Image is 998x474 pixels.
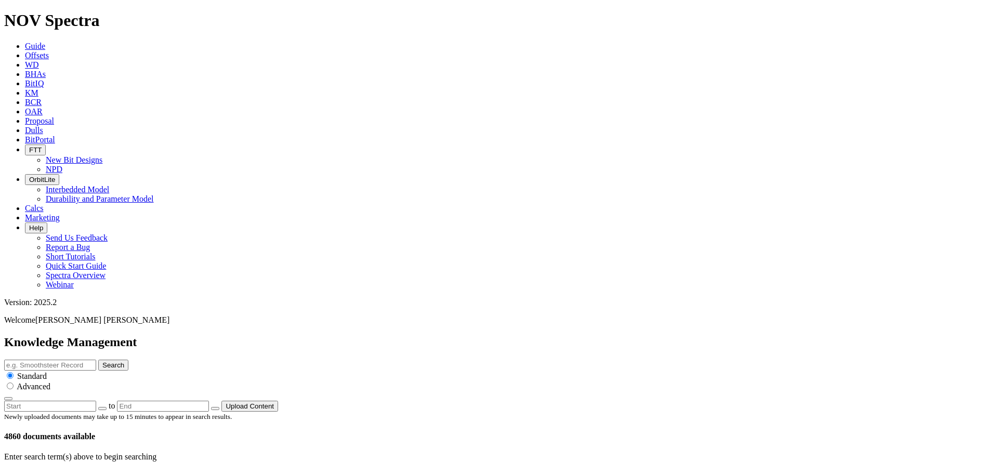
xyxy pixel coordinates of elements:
[29,146,42,154] span: FTT
[25,135,55,144] a: BitPortal
[25,144,46,155] button: FTT
[17,382,50,391] span: Advanced
[46,165,62,174] a: NPD
[25,98,42,107] a: BCR
[221,401,278,412] button: Upload Content
[25,79,44,88] a: BitIQ
[25,174,59,185] button: OrbitLite
[25,126,43,135] a: Dulls
[4,401,96,412] input: Start
[98,360,128,371] button: Search
[46,271,106,280] a: Spectra Overview
[117,401,209,412] input: End
[25,107,43,116] a: OAR
[46,233,108,242] a: Send Us Feedback
[29,224,43,232] span: Help
[25,222,47,233] button: Help
[25,204,44,213] a: Calcs
[46,280,74,289] a: Webinar
[4,452,994,462] p: Enter search term(s) above to begin searching
[25,88,38,97] a: KM
[4,413,232,420] small: Newly uploaded documents may take up to 15 minutes to appear in search results.
[46,243,90,252] a: Report a Bug
[25,51,49,60] a: Offsets
[35,315,169,324] span: [PERSON_NAME] [PERSON_NAME]
[46,194,154,203] a: Durability and Parameter Model
[4,315,994,325] p: Welcome
[25,60,39,69] a: WD
[4,335,994,349] h2: Knowledge Management
[46,185,109,194] a: Interbedded Model
[4,432,994,441] h4: 4860 documents available
[46,155,102,164] a: New Bit Designs
[25,116,54,125] a: Proposal
[109,401,115,410] span: to
[4,11,994,30] h1: NOV Spectra
[46,261,106,270] a: Quick Start Guide
[4,360,96,371] input: e.g. Smoothsteer Record
[4,298,994,307] div: Version: 2025.2
[25,213,60,222] a: Marketing
[29,176,55,183] span: OrbitLite
[46,252,96,261] a: Short Tutorials
[25,42,45,50] a: Guide
[25,70,46,78] a: BHAs
[17,372,47,380] span: Standard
